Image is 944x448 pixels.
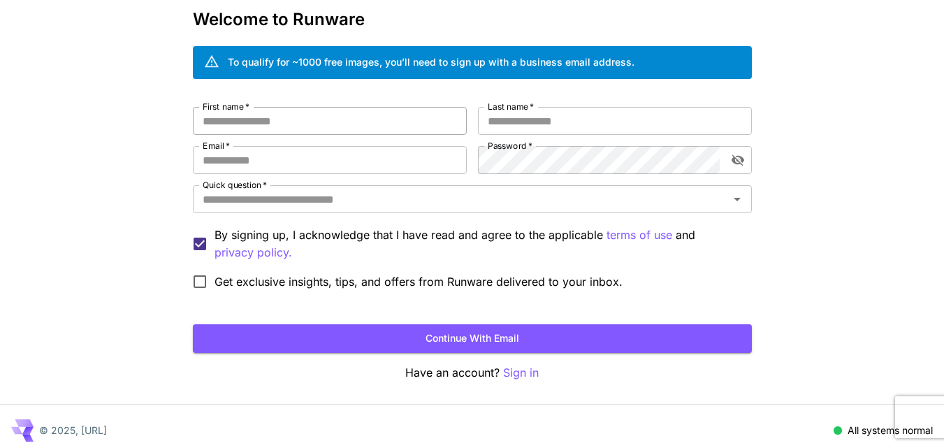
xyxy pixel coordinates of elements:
button: By signing up, I acknowledge that I have read and agree to the applicable and privacy policy. [607,226,672,244]
div: To qualify for ~1000 free images, you’ll need to sign up with a business email address. [228,55,634,69]
label: Last name [488,101,534,113]
p: All systems normal [848,423,933,438]
button: Sign in [503,364,539,382]
label: Email [203,140,230,152]
button: Continue with email [193,324,752,353]
p: © 2025, [URL] [39,423,107,438]
p: privacy policy. [215,244,292,261]
h3: Welcome to Runware [193,10,752,29]
button: toggle password visibility [725,147,750,173]
p: By signing up, I acknowledge that I have read and agree to the applicable and [215,226,741,261]
label: First name [203,101,249,113]
p: terms of use [607,226,672,244]
span: Get exclusive insights, tips, and offers from Runware delivered to your inbox. [215,273,623,290]
p: Have an account? [193,364,752,382]
button: By signing up, I acknowledge that I have read and agree to the applicable terms of use and [215,244,292,261]
button: Open [727,189,747,209]
label: Quick question [203,179,267,191]
label: Password [488,140,532,152]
